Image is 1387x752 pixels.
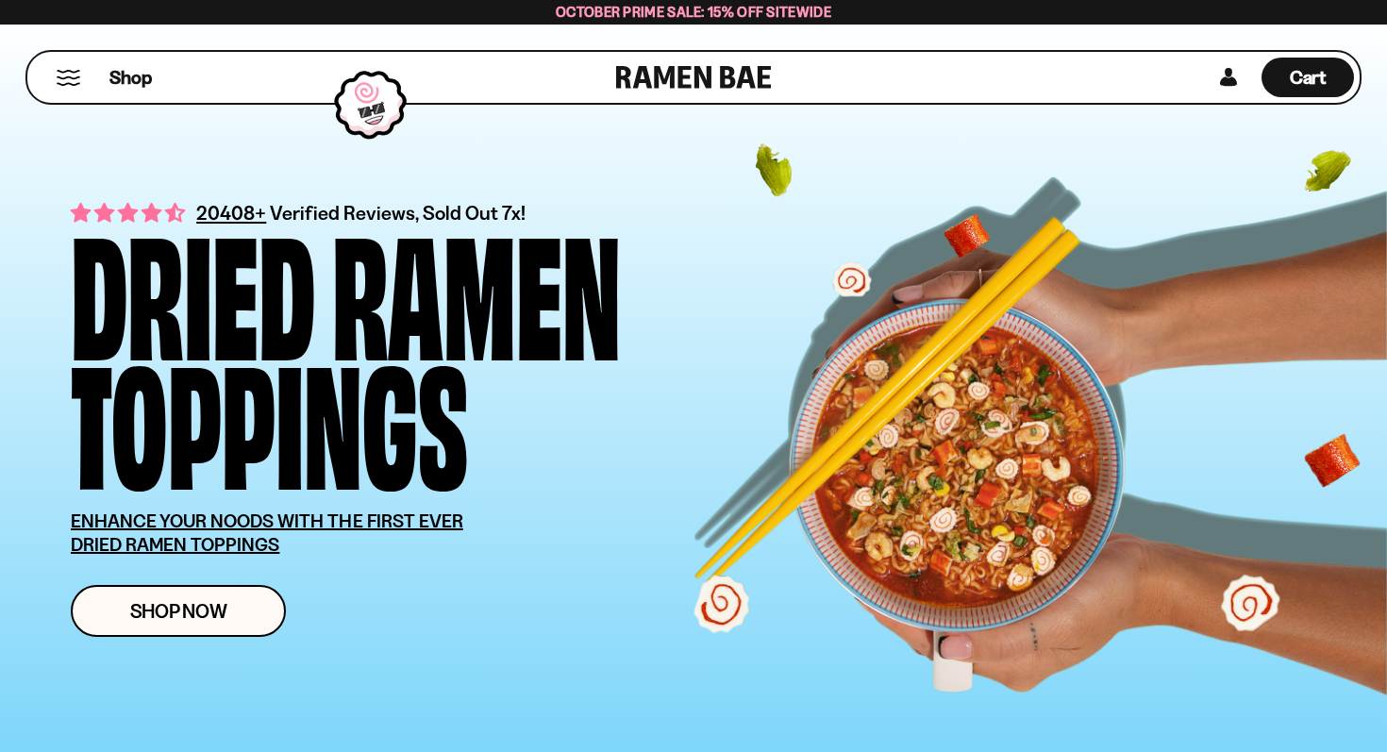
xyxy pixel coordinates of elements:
a: Shop [109,58,152,97]
div: Toppings [71,352,468,481]
a: Shop Now [71,585,286,637]
div: Dried [71,223,315,352]
div: Cart [1262,52,1354,103]
span: Cart [1290,66,1327,89]
span: Shop Now [130,601,227,621]
span: October Prime Sale: 15% off Sitewide [556,3,831,21]
div: Ramen [332,223,621,352]
button: Mobile Menu Trigger [56,70,81,86]
span: Shop [109,65,152,91]
u: ENHANCE YOUR NOODS WITH THE FIRST EVER DRIED RAMEN TOPPINGS [71,510,463,556]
